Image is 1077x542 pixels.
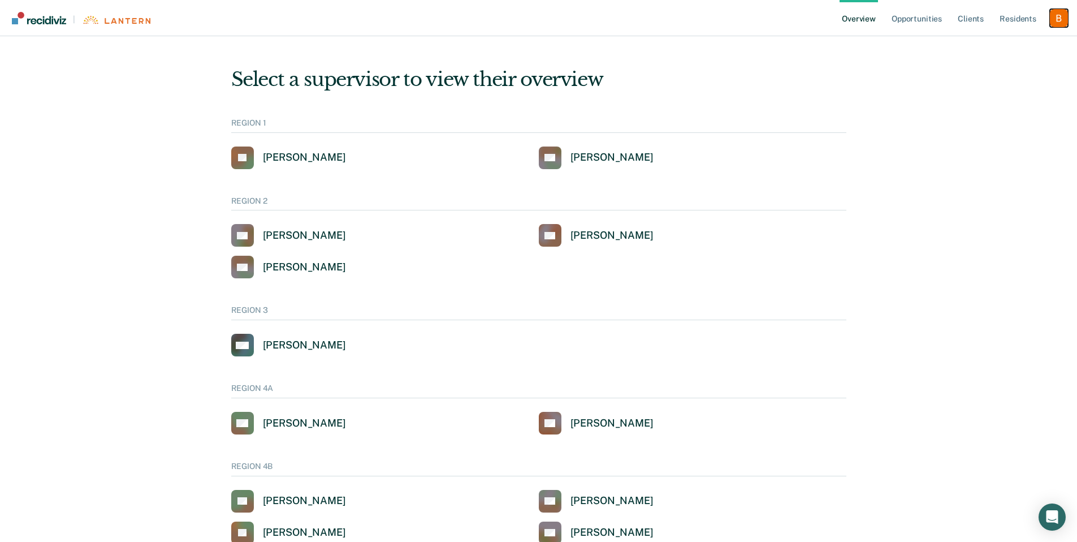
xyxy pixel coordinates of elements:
[1050,9,1068,27] button: Profile dropdown button
[570,526,654,539] div: [PERSON_NAME]
[539,412,654,435] a: [PERSON_NAME]
[231,196,846,211] div: REGION 2
[1039,504,1066,531] div: Open Intercom Messenger
[231,224,346,247] a: [PERSON_NAME]
[12,12,66,24] img: Recidiviz
[263,151,346,164] div: [PERSON_NAME]
[82,16,150,24] img: Lantern
[263,417,346,430] div: [PERSON_NAME]
[231,147,346,169] a: [PERSON_NAME]
[231,68,846,91] div: Select a supervisor to view their overview
[231,118,846,133] div: REGION 1
[231,306,846,320] div: REGION 3
[539,147,654,169] a: [PERSON_NAME]
[231,462,846,476] div: REGION 4B
[263,229,346,242] div: [PERSON_NAME]
[231,334,346,356] a: [PERSON_NAME]
[263,339,346,352] div: [PERSON_NAME]
[263,494,346,507] div: [PERSON_NAME]
[263,526,346,539] div: [PERSON_NAME]
[570,494,654,507] div: [PERSON_NAME]
[231,412,346,435] a: [PERSON_NAME]
[570,417,654,430] div: [PERSON_NAME]
[231,384,846,398] div: REGION 4A
[539,224,654,247] a: [PERSON_NAME]
[231,256,346,278] a: [PERSON_NAME]
[570,151,654,164] div: [PERSON_NAME]
[263,261,346,274] div: [PERSON_NAME]
[539,490,654,513] a: [PERSON_NAME]
[570,229,654,242] div: [PERSON_NAME]
[231,490,346,513] a: [PERSON_NAME]
[66,15,82,24] span: |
